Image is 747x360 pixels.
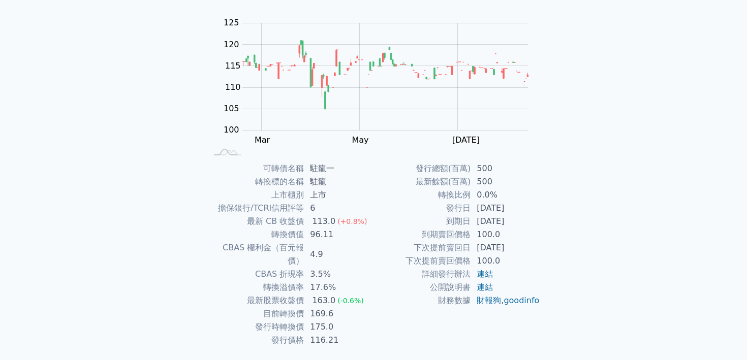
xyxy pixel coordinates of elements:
td: 最新 CB 收盤價 [207,215,304,228]
span: (-0.6%) [337,297,364,305]
tspan: 115 [225,61,241,71]
td: 最新股票收盤價 [207,294,304,307]
tspan: May [352,135,368,145]
tspan: 105 [224,104,239,113]
a: 連結 [477,282,493,292]
td: , [471,294,540,307]
tspan: 110 [225,82,241,92]
td: 17.6% [304,281,373,294]
tspan: 120 [224,40,239,49]
td: 駐龍 [304,175,373,188]
g: Chart [219,18,544,145]
a: 連結 [477,269,493,279]
tspan: 100 [224,125,239,135]
td: 發行時轉換價 [207,320,304,334]
td: 詳細發行辦法 [373,268,471,281]
td: [DATE] [471,241,540,254]
td: 175.0 [304,320,373,334]
td: 500 [471,175,540,188]
td: 100.0 [471,228,540,241]
div: 113.0 [310,215,337,228]
td: 公開說明書 [373,281,471,294]
td: 116.21 [304,334,373,347]
td: 500 [471,162,540,175]
td: 轉換標的名稱 [207,175,304,188]
td: 下次提前賣回價格 [373,254,471,268]
td: [DATE] [471,215,540,228]
td: 0.0% [471,188,540,202]
td: CBAS 折現率 [207,268,304,281]
a: goodinfo [504,296,539,305]
td: 到期日 [373,215,471,228]
td: 擔保銀行/TCRI信用評等 [207,202,304,215]
td: 上市櫃別 [207,188,304,202]
td: 4.9 [304,241,373,268]
td: 100.0 [471,254,540,268]
td: 96.11 [304,228,373,241]
td: [DATE] [471,202,540,215]
td: 發行總額(百萬) [373,162,471,175]
tspan: Mar [255,135,270,145]
td: 駐龍一 [304,162,373,175]
td: 到期賣回價格 [373,228,471,241]
td: 下次提前賣回日 [373,241,471,254]
a: 財報狗 [477,296,501,305]
td: 上市 [304,188,373,202]
td: 發行價格 [207,334,304,347]
div: 163.0 [310,294,337,307]
span: (+0.8%) [337,217,367,225]
td: 可轉債名稱 [207,162,304,175]
td: 6 [304,202,373,215]
td: 最新餘額(百萬) [373,175,471,188]
td: 轉換價值 [207,228,304,241]
td: 轉換溢價率 [207,281,304,294]
td: 3.5% [304,268,373,281]
td: 目前轉換價 [207,307,304,320]
td: 發行日 [373,202,471,215]
tspan: [DATE] [452,135,480,145]
td: 轉換比例 [373,188,471,202]
td: 財務數據 [373,294,471,307]
td: 169.6 [304,307,373,320]
g: Series [242,41,528,109]
td: CBAS 權利金（百元報價） [207,241,304,268]
tspan: 125 [224,18,239,27]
